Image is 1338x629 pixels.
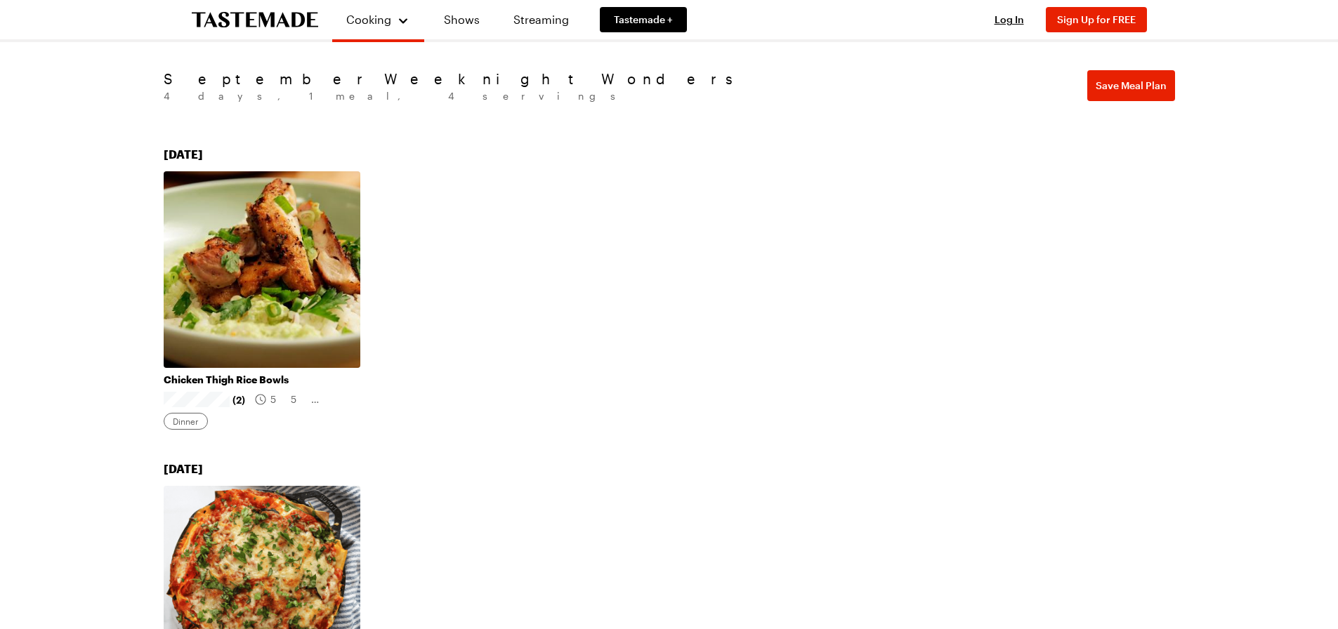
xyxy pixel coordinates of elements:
button: Cooking [346,6,410,34]
span: [DATE] [164,462,203,475]
a: Chicken Thigh Rice Bowls [164,373,360,386]
button: Log In [981,13,1037,27]
span: 4 days , 1 meal , 4 servings [164,90,631,102]
a: Tastemade + [600,7,687,32]
span: Sign Up for FREE [1057,13,1136,25]
span: [DATE] [164,147,203,161]
span: Save Meal Plan [1096,79,1167,93]
span: Log In [995,13,1024,25]
button: Sign Up for FREE [1046,7,1147,32]
span: Cooking [346,13,391,26]
span: Tastemade + [614,13,673,27]
button: Save Meal Plan [1087,70,1175,101]
a: To Tastemade Home Page [192,12,318,28]
h1: September Weeknight Wonders [164,70,741,87]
